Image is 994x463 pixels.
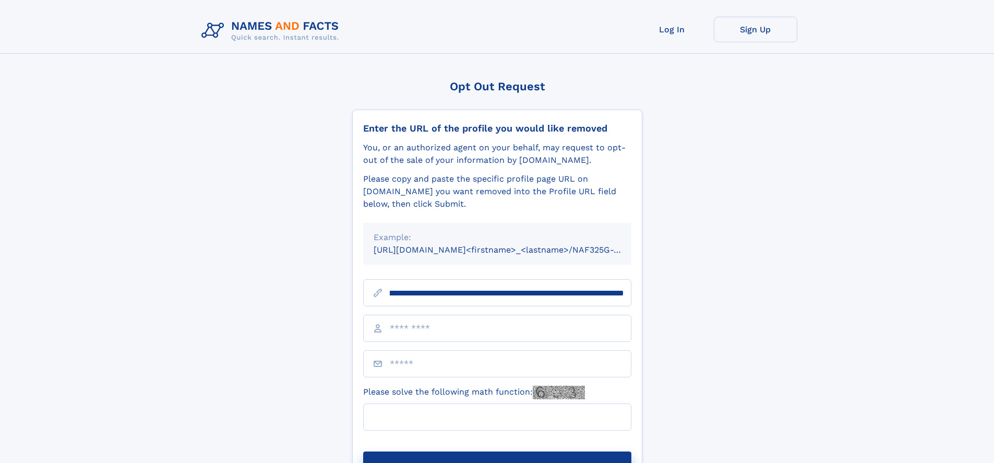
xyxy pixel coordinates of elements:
[630,17,714,42] a: Log In
[363,141,631,167] div: You, or an authorized agent on your behalf, may request to opt-out of the sale of your informatio...
[363,173,631,210] div: Please copy and paste the specific profile page URL on [DOMAIN_NAME] you want removed into the Pr...
[363,386,585,399] label: Please solve the following math function:
[363,123,631,134] div: Enter the URL of the profile you would like removed
[374,245,651,255] small: [URL][DOMAIN_NAME]<firstname>_<lastname>/NAF325G-xxxxxxxx
[374,231,621,244] div: Example:
[352,80,642,93] div: Opt Out Request
[197,17,348,45] img: Logo Names and Facts
[714,17,797,42] a: Sign Up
